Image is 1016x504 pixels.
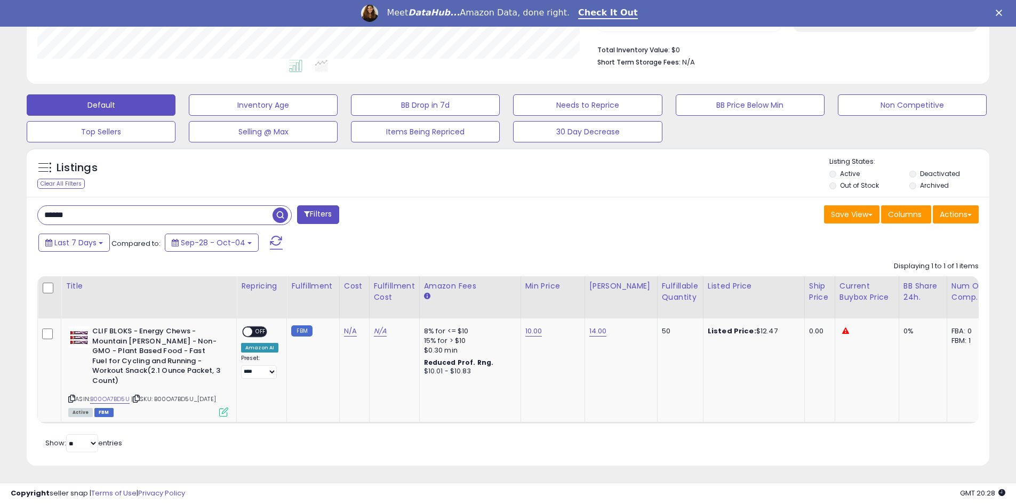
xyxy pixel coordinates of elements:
small: Amazon Fees. [424,292,430,301]
span: Last 7 Days [54,237,97,248]
a: N/A [344,326,357,337]
div: FBM: 1 [951,336,987,346]
b: Listed Price: [708,326,756,336]
button: Non Competitive [838,94,987,116]
div: Close [996,10,1006,16]
div: Listed Price [708,281,800,292]
div: FBA: 0 [951,326,987,336]
button: Needs to Reprice [513,94,662,116]
span: | SKU: B00OA7BD5U_[DATE] [131,395,216,403]
b: Total Inventory Value: [597,45,670,54]
span: N/A [682,57,695,67]
button: Inventory Age [189,94,338,116]
button: Items Being Repriced [351,121,500,142]
button: Last 7 Days [38,234,110,252]
b: Reduced Prof. Rng. [424,358,494,367]
button: Sep-28 - Oct-04 [165,234,259,252]
a: Privacy Policy [138,488,185,498]
div: Ship Price [809,281,830,303]
div: 0% [903,326,939,336]
img: Profile image for Georgie [361,5,378,22]
label: Active [840,169,860,178]
small: FBM [291,325,312,337]
p: Listing States: [829,157,989,167]
a: Check It Out [578,7,638,19]
button: Filters [297,205,339,224]
div: $0.30 min [424,346,513,355]
button: Actions [933,205,979,223]
button: Top Sellers [27,121,175,142]
a: B00OA7BD5U [90,395,130,404]
div: Cost [344,281,365,292]
strong: Copyright [11,488,50,498]
div: Meet Amazon Data, done right. [387,7,570,18]
a: 14.00 [589,326,607,337]
button: BB Drop in 7d [351,94,500,116]
div: ASIN: [68,326,228,415]
div: Min Price [525,281,580,292]
div: Preset: [241,355,278,379]
button: Default [27,94,175,116]
div: Fulfillable Quantity [662,281,699,303]
button: Columns [881,205,931,223]
button: 30 Day Decrease [513,121,662,142]
div: Fulfillment Cost [374,281,415,303]
label: Out of Stock [840,181,879,190]
h5: Listings [57,161,98,175]
b: Short Term Storage Fees: [597,58,681,67]
button: Selling @ Max [189,121,338,142]
div: 0.00 [809,326,827,336]
div: BB Share 24h. [903,281,942,303]
div: Displaying 1 to 1 of 1 items [894,261,979,271]
div: 50 [662,326,695,336]
span: Compared to: [111,238,161,249]
span: OFF [252,327,269,337]
button: Save View [824,205,879,223]
div: Amazon Fees [424,281,516,292]
div: Amazon AI [241,343,278,353]
div: seller snap | | [11,489,185,499]
span: FBM [94,408,114,417]
span: Columns [888,209,922,220]
b: CLIF BLOKS - Energy Chews - Mountain [PERSON_NAME] - Non-GMO - Plant Based Food - Fast Fuel for C... [92,326,222,388]
a: N/A [374,326,387,337]
div: [PERSON_NAME] [589,281,653,292]
a: Terms of Use [91,488,137,498]
div: 8% for <= $10 [424,326,513,336]
div: Title [66,281,232,292]
div: Clear All Filters [37,179,85,189]
div: Current Buybox Price [839,281,894,303]
label: Archived [920,181,949,190]
a: 10.00 [525,326,542,337]
span: Show: entries [45,438,122,448]
div: $10.01 - $10.83 [424,367,513,376]
span: All listings currently available for purchase on Amazon [68,408,93,417]
label: Deactivated [920,169,960,178]
div: $12.47 [708,326,796,336]
div: Repricing [241,281,282,292]
div: Num of Comp. [951,281,990,303]
img: 51WMksT60IL._SL40_.jpg [68,326,90,348]
li: $0 [597,43,971,55]
button: BB Price Below Min [676,94,825,116]
i: DataHub... [408,7,460,18]
div: Fulfillment [291,281,334,292]
div: 15% for > $10 [424,336,513,346]
span: 2025-10-12 20:28 GMT [960,488,1005,498]
span: Sep-28 - Oct-04 [181,237,245,248]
